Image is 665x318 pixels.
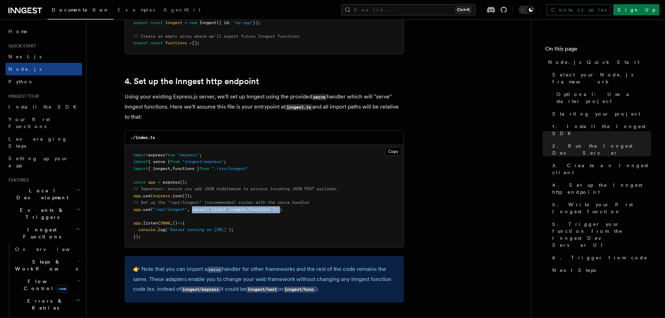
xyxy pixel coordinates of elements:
[57,285,68,293] span: new
[6,113,82,133] a: Your first Functions
[549,120,651,140] a: 1. Install the Inngest SDK
[133,186,339,191] span: // Important: ensure you add JSON middleware to process incoming JSON POST payloads.
[133,234,141,239] span: });
[180,180,187,185] span: ();
[125,76,259,86] a: 4. Set up the Inngest http endpoint
[47,2,113,20] a: Documentation
[170,221,172,225] span: ,
[6,226,75,240] span: Inngest Functions
[172,221,177,225] span: ()
[133,153,148,157] span: import
[246,287,278,293] code: inngest/next
[158,180,160,185] span: =
[554,88,651,108] a: Optional: Use a starter project
[125,92,404,122] p: Using your existing Express.js server, we'll set up Inngest using the provided handler which will...
[138,227,155,232] span: console
[199,20,216,25] span: Inngest
[8,117,50,129] span: Your first Functions
[153,193,170,198] span: express
[133,180,146,185] span: const
[552,267,596,274] span: Next Steps
[148,159,170,164] span: { serve }
[8,79,34,84] span: Python
[12,256,82,275] button: Steps & Workflows
[168,227,229,232] span: 'Server running on [URL]'
[12,275,82,295] button: Flow Controlnew
[15,246,87,252] span: Overview
[148,180,155,185] span: app
[6,207,76,221] span: Events & Triggers
[133,20,148,25] span: export
[133,40,148,45] span: export
[552,110,640,117] span: Starting your project
[229,20,231,25] span: :
[549,159,651,179] a: 3. Create an Inngest client
[133,221,141,225] span: app
[190,40,192,45] span: =
[12,278,77,292] span: Flow Control
[552,123,651,137] span: 1. Install the Inngest SDK
[158,221,160,225] span: (
[216,20,229,25] span: ({ id
[177,153,199,157] span: "express"
[133,34,300,39] span: // Create an empty array where we'll export future Inngest functions
[177,221,182,225] span: =>
[6,152,82,172] a: Setting up your app
[385,147,401,156] button: Copy
[248,207,282,212] span: functions }));
[12,295,82,314] button: Errors & Retries
[552,254,648,261] span: 6. Trigger from code
[113,2,159,19] a: Examples
[170,159,180,164] span: from
[8,156,68,168] span: Setting up your app
[182,159,224,164] span: "inngest/express"
[165,153,175,157] span: from
[456,6,471,13] kbd: Ctrl+K
[552,162,651,176] span: 3. Create an Inngest client
[552,71,651,85] span: Select your Node.js framework
[170,193,182,198] span: .json
[545,45,651,56] h4: On this page
[155,227,165,232] span: .log
[190,20,197,25] span: new
[556,91,651,105] span: Optional: Use a starter project
[549,68,651,88] a: Select your Node.js framework
[12,297,76,311] span: Errors & Retries
[6,177,29,183] span: Features
[6,101,82,113] a: Install the SDK
[549,264,651,276] a: Next Steps
[6,63,82,75] a: Node.js
[549,140,651,159] a: 2. Run the Inngest Dev Server
[165,227,168,232] span: (
[552,221,651,249] span: 5. Trigger your function from the Inngest Dev Server UI
[185,20,187,25] span: =
[224,159,226,164] span: ;
[12,258,78,272] span: Steps & Workflows
[172,166,199,171] span: functions }
[6,184,82,204] button: Local Development
[165,20,182,25] span: inngest
[170,166,172,171] span: ,
[229,207,246,212] span: inngest
[548,59,640,66] span: Node.js Quick Start
[150,193,153,198] span: (
[341,4,475,15] button: Search...Ctrl+K
[6,75,82,88] a: Python
[6,50,82,63] a: Next.js
[545,56,651,68] a: Node.js Quick Start
[159,2,205,19] a: AgentKit
[141,221,158,225] span: .listen
[518,6,535,14] button: Toggle dark mode
[181,287,220,293] code: inngest/express
[204,207,226,212] span: ({ client
[8,54,42,59] span: Next.js
[192,207,204,212] span: serve
[6,223,82,243] button: Inngest Functions
[549,179,651,198] a: 4. Set up the Inngest http endpoint
[133,166,148,171] span: import
[549,198,651,218] a: 5. Write your first Inngest function
[547,4,611,15] a: Contact sales
[160,221,170,225] span: 3000
[133,200,309,205] span: // Set up the "/api/inngest" (recommended) routes with the serve handler
[148,166,170,171] span: { inngest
